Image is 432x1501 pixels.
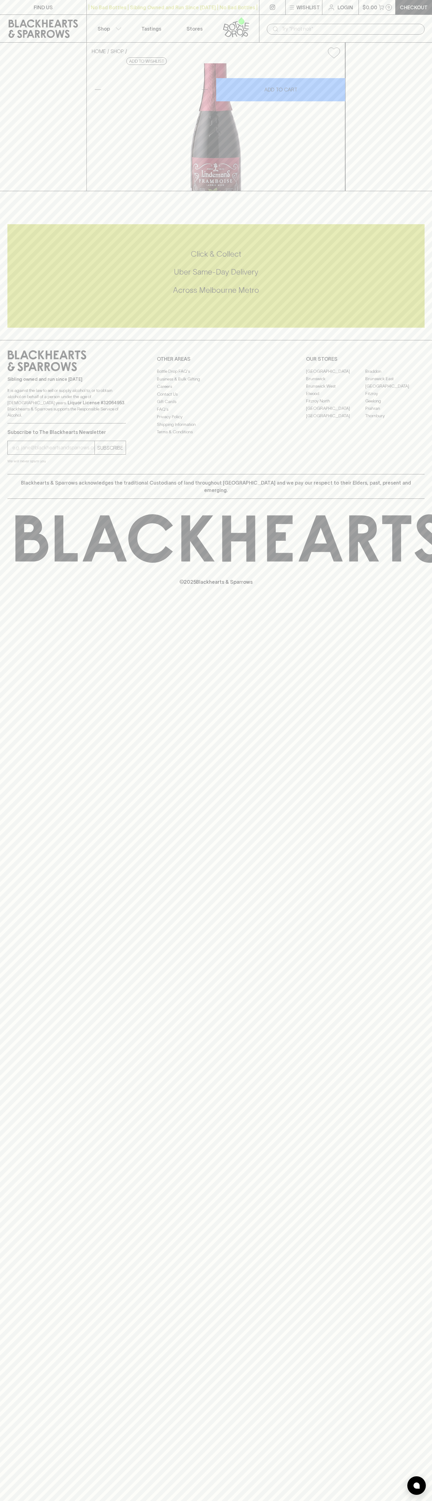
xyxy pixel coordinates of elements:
button: SUBSCRIBE [95,441,126,454]
p: It is against the law to sell or supply alcohol to, or to obtain alcohol on behalf of a person un... [7,387,126,418]
h5: Uber Same-Day Delivery [7,267,425,277]
p: 0 [388,6,390,9]
p: SUBSCRIBE [97,444,123,452]
p: Blackhearts & Sparrows acknowledges the traditional Custodians of land throughout [GEOGRAPHIC_DAT... [12,479,420,494]
p: Tastings [141,25,161,32]
div: Call to action block [7,224,425,328]
a: Elwood [306,390,365,397]
a: [GEOGRAPHIC_DATA] [306,412,365,419]
p: Wishlist [296,4,320,11]
h5: Across Melbourne Metro [7,285,425,295]
a: Careers [157,383,275,390]
button: ADD TO CART [216,78,345,101]
p: OUR STORES [306,355,425,363]
a: Fitzroy North [306,397,365,405]
a: Tastings [130,15,173,42]
p: Subscribe to The Blackhearts Newsletter [7,428,126,436]
p: Shop [98,25,110,32]
a: Thornbury [365,412,425,419]
p: ADD TO CART [264,86,297,93]
a: [GEOGRAPHIC_DATA] [306,405,365,412]
a: Fitzroy [365,390,425,397]
button: Add to wishlist [126,57,167,65]
strong: Liquor License #32064953 [68,400,124,405]
button: Add to wishlist [325,45,342,61]
input: Try "Pinot noir" [282,24,420,34]
p: Login [338,4,353,11]
a: Bottle Drop FAQ's [157,368,275,375]
a: FAQ's [157,406,275,413]
img: bubble-icon [413,1482,420,1489]
a: HOME [92,48,106,54]
h5: Click & Collect [7,249,425,259]
a: Business & Bulk Gifting [157,375,275,383]
p: Stores [187,25,203,32]
a: Brunswick [306,375,365,382]
a: [GEOGRAPHIC_DATA] [306,368,365,375]
p: $0.00 [363,4,377,11]
a: Brunswick East [365,375,425,382]
a: SHOP [111,48,124,54]
p: We will never spam you [7,458,126,464]
p: FIND US [34,4,53,11]
a: Shipping Information [157,421,275,428]
a: Prahran [365,405,425,412]
input: e.g. jane@blackheartsandsparrows.com.au [12,443,94,453]
a: Geelong [365,397,425,405]
p: Sibling owned and run since [DATE] [7,376,126,382]
a: Braddon [365,368,425,375]
img: 2912.png [87,63,345,191]
a: Contact Us [157,390,275,398]
button: Shop [87,15,130,42]
a: Privacy Policy [157,413,275,421]
a: Brunswick West [306,382,365,390]
a: Stores [173,15,216,42]
p: OTHER AREAS [157,355,275,363]
a: Gift Cards [157,398,275,406]
a: [GEOGRAPHIC_DATA] [365,382,425,390]
p: Checkout [400,4,428,11]
a: Terms & Conditions [157,428,275,436]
